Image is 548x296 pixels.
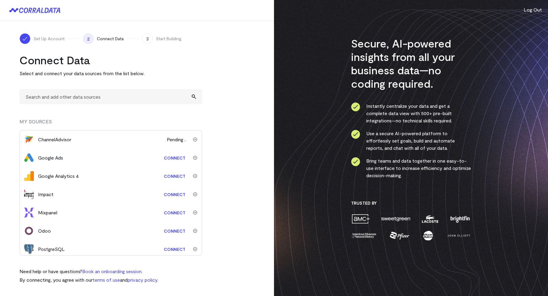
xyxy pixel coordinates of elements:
[19,268,158,275] p: Need help or have questions?
[19,89,202,104] input: Search and add other data sources
[193,210,197,215] img: trash-40e54a27.svg
[389,230,410,241] img: pfizer-e137f5fc.png
[38,209,57,216] div: Mixpanel
[193,192,197,196] img: trash-40e54a27.svg
[351,102,471,124] li: Instantly centralize your data and get a complete data view with 500+ pre-built integrations—no t...
[381,213,411,224] img: sweetgreen-1d1fb32c.png
[422,230,434,241] img: moon-juice-c312e729.png
[24,135,34,144] img: channel_advisor-253d79db.svg
[38,245,65,253] div: PostgreSQL
[351,157,360,166] img: ico-check-circle-4b19435c.svg
[351,130,471,152] li: Use a secure AI-powered platform to effortlessly set goals, build and automate reports, and chat ...
[38,136,71,143] div: ChannelAdvisor
[93,277,120,283] a: terms of use
[193,247,197,251] img: trash-40e54a27.svg
[524,6,542,13] button: Log Out
[128,277,158,283] a: privacy policy.
[24,226,34,236] img: odoo-0549de51.svg
[161,189,188,200] a: Connect
[161,171,188,182] a: Connect
[193,137,197,142] img: trash-40e54a27.svg
[351,200,471,206] h3: Trusted By
[351,213,371,224] img: amc-0b11a8f1.png
[449,213,471,224] img: brightfin-a251e171.png
[193,156,197,160] img: trash-40e54a27.svg
[19,276,158,284] p: By connecting, you agree with our and
[142,33,153,44] span: 3
[161,244,188,255] a: Connect
[83,33,94,44] span: 2
[24,189,34,199] img: impact-33625990.svg
[351,37,471,90] h3: Secure, AI-powered insights from all your business data—no coding required.
[24,208,34,217] img: mixpanel-dc8f5fa7.svg
[193,229,197,233] img: trash-40e54a27.svg
[19,118,202,130] div: MY SOURCES
[421,213,439,224] img: lacoste-7a6b0538.png
[19,70,202,77] p: Select and connect your data sources from the list below.
[33,36,65,42] span: Set Up Account
[24,244,34,254] img: postgres-5a1a2aed.svg
[161,207,188,218] a: Connect
[22,36,28,42] img: ico-check-white-5ff98cb1.svg
[24,171,34,181] img: google_analytics_4-4ee20295.svg
[38,172,79,180] div: Google Analytics 4
[38,227,51,234] div: Odoo
[351,102,360,111] img: ico-check-circle-4b19435c.svg
[161,152,188,164] a: Connect
[351,157,471,179] li: Bring teams and data together in one easy-to-use interface to increase efficiency and optimize de...
[97,36,124,42] span: Connect Data
[24,153,34,163] img: google_ads-c8121f33.png
[38,191,54,198] div: Impact
[167,136,188,143] span: Pending
[19,53,202,67] h2: Connect Data
[351,130,360,139] img: ico-check-circle-4b19435c.svg
[193,174,197,178] img: trash-40e54a27.svg
[351,230,377,241] img: amnh-5afada46.png
[161,225,188,237] a: Connect
[38,154,63,161] div: Google Ads
[82,268,142,274] a: Book an onboarding session.
[446,230,471,241] img: john-elliott-25751c40.png
[156,36,181,42] span: Start Building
